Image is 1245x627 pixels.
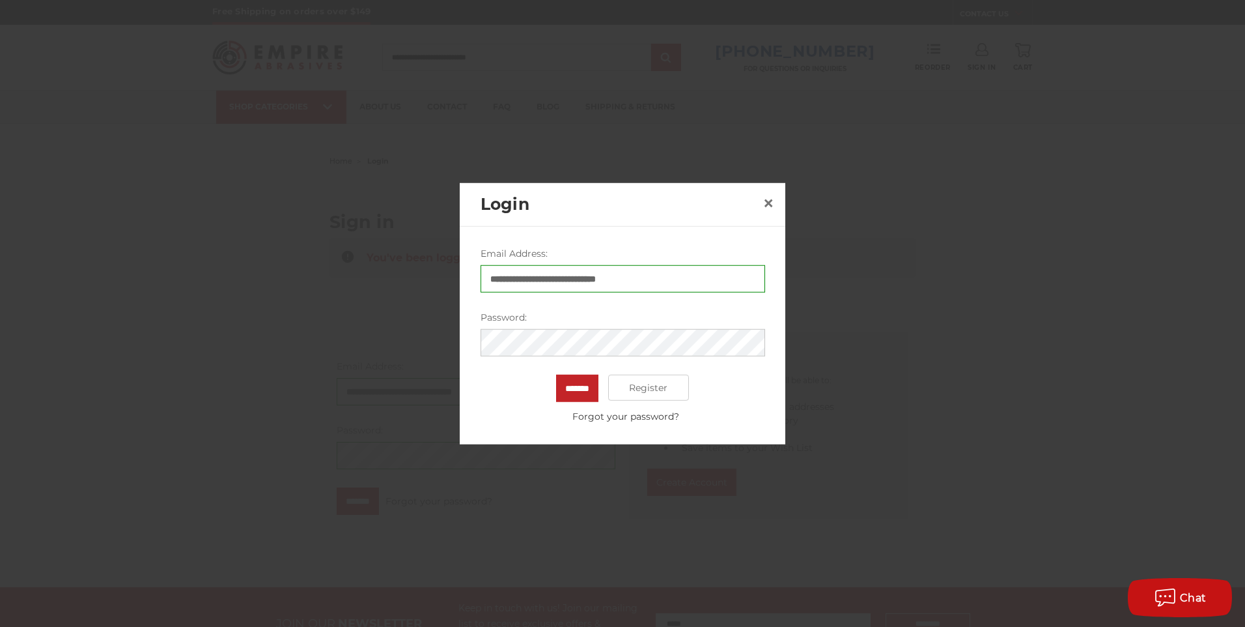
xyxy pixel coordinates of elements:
a: Register [608,375,690,401]
a: Close [758,192,779,213]
button: Chat [1128,578,1232,617]
label: Email Address: [481,247,765,261]
span: × [762,190,774,215]
span: Chat [1180,592,1207,604]
label: Password: [481,311,765,325]
h2: Login [481,192,758,217]
a: Forgot your password? [487,410,764,424]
